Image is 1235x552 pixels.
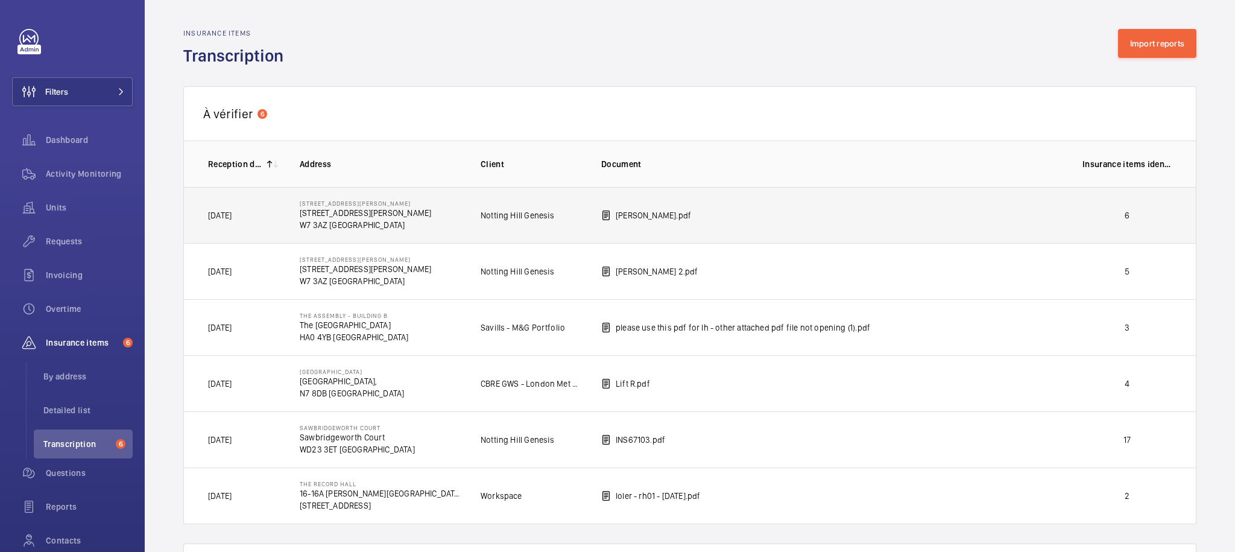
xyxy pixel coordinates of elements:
p: Insurance items identified [1082,158,1172,170]
p: loler - rh01 - [DATE].pdf [616,490,701,502]
h1: Transcription [183,45,291,67]
span: Overtime [46,303,133,315]
p: W7 3AZ [GEOGRAPHIC_DATA] [300,275,431,287]
p: [STREET_ADDRESS][PERSON_NAME] [300,207,431,219]
p: CBRE GWS - London Met Uni [481,378,582,390]
p: [DATE] [208,378,232,390]
p: [STREET_ADDRESS][PERSON_NAME] [300,263,431,275]
p: [DATE] [208,490,232,502]
p: 3 [1082,322,1172,334]
p: [STREET_ADDRESS][PERSON_NAME] [300,200,431,207]
p: [PERSON_NAME] 2.pdf [616,265,698,278]
p: The [GEOGRAPHIC_DATA] [300,319,409,331]
p: Address [300,158,461,170]
span: Questions [46,467,133,479]
p: 16-16A [PERSON_NAME][GEOGRAPHIC_DATA] [300,487,461,500]
span: À vérifier [203,106,253,121]
p: The Assembly - Building B [300,312,409,319]
p: 6 [1082,209,1172,221]
p: N7 8DB [GEOGRAPHIC_DATA] [300,387,404,399]
span: 6 [116,439,125,449]
span: Requests [46,235,133,247]
p: [DATE] [208,322,232,334]
p: Notting Hill Genesis [481,209,555,221]
span: Filters [45,86,68,98]
p: [DATE] [208,265,232,278]
p: [PERSON_NAME].pdf [616,209,691,221]
p: Sawbridgeworth Court [300,431,415,443]
p: WD23 3ET [GEOGRAPHIC_DATA] [300,443,415,455]
p: Reception date [208,158,262,170]
span: Insurance items [46,337,118,349]
span: Reports [46,501,133,513]
p: HA0 4YB [GEOGRAPHIC_DATA] [300,331,409,343]
span: 6 [257,109,267,119]
p: 5 [1082,265,1172,278]
p: [GEOGRAPHIC_DATA], [300,375,404,387]
p: [DATE] [208,434,232,446]
p: Document [601,158,1063,170]
p: Lift R.pdf [616,378,650,390]
span: Contacts [46,535,133,547]
span: Units [46,201,133,214]
button: Filters [12,77,133,106]
button: Import reports [1118,29,1197,58]
span: By address [43,370,133,382]
p: please use this pdf for lh - other attached pdf file not opening (1).pdf [616,322,870,334]
p: INS67103.pdf [616,434,665,446]
span: Transcription [43,438,111,450]
p: [DATE] [208,209,232,221]
span: 6 [123,338,133,347]
p: [GEOGRAPHIC_DATA] [300,368,404,375]
p: The Record Hall [300,480,461,487]
p: [STREET_ADDRESS] [300,500,461,512]
p: Client [481,158,582,170]
p: Sawbridgeworth Court [300,424,415,431]
p: Notting Hill Genesis [481,434,555,446]
span: Detailed list [43,404,133,416]
h2: Insurance items [183,29,291,37]
p: Workspace [481,490,522,502]
p: 17 [1082,434,1172,446]
p: 2 [1082,490,1172,502]
p: Savills - M&G Portfolio [481,322,565,334]
span: Activity Monitoring [46,168,133,180]
span: Invoicing [46,269,133,281]
p: 4 [1082,378,1172,390]
p: W7 3AZ [GEOGRAPHIC_DATA] [300,219,431,231]
p: [STREET_ADDRESS][PERSON_NAME] [300,256,431,263]
span: Dashboard [46,134,133,146]
p: Notting Hill Genesis [481,265,555,278]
